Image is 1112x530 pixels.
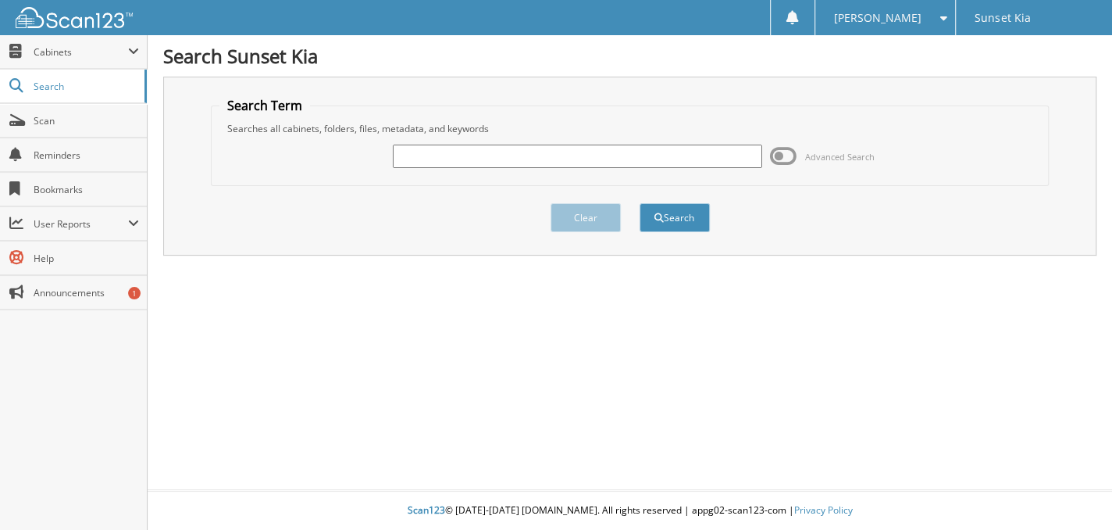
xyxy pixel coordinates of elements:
[148,492,1112,530] div: © [DATE]-[DATE] [DOMAIN_NAME]. All rights reserved | appg02-scan123-com |
[219,97,310,114] legend: Search Term
[219,122,1041,135] div: Searches all cabinets, folders, files, metadata, and keywords
[794,503,853,517] a: Privacy Policy
[551,203,621,232] button: Clear
[163,43,1096,69] h1: Search Sunset Kia
[408,503,445,517] span: Scan123
[640,203,710,232] button: Search
[128,287,141,299] div: 1
[16,7,133,28] img: scan123-logo-white.svg
[34,286,139,299] span: Announcements
[975,13,1030,23] span: Sunset Kia
[34,114,139,127] span: Scan
[34,217,128,231] span: User Reports
[34,45,128,59] span: Cabinets
[34,183,139,196] span: Bookmarks
[34,80,137,93] span: Search
[34,252,139,265] span: Help
[805,151,875,163] span: Advanced Search
[34,149,139,162] span: Reminders
[834,13,921,23] span: [PERSON_NAME]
